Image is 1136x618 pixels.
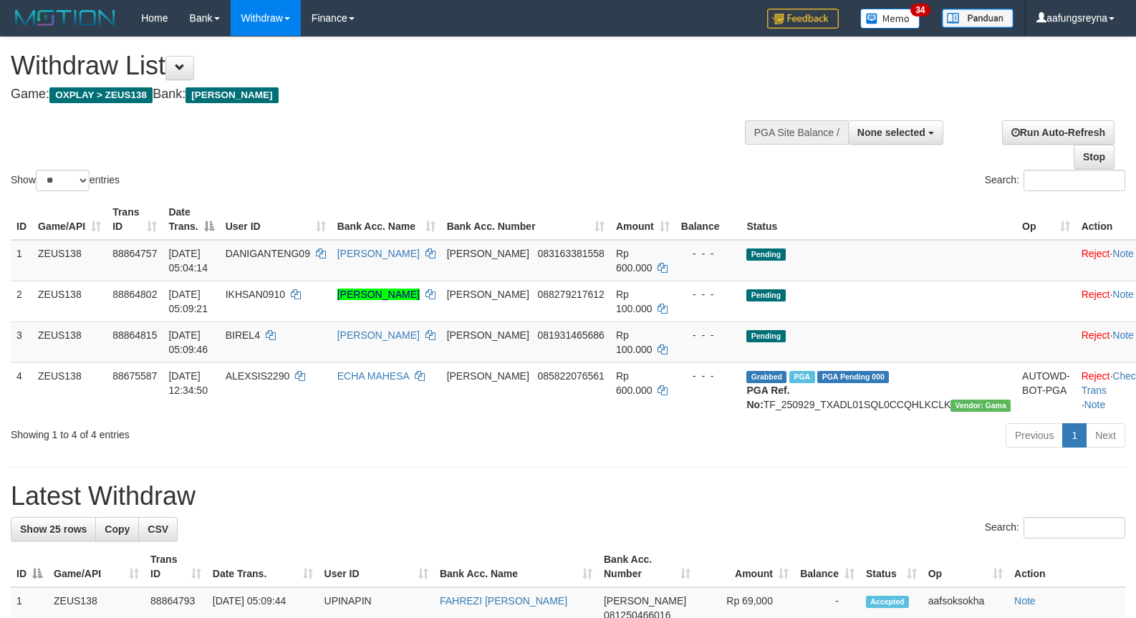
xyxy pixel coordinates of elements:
[1002,120,1115,145] a: Run Auto-Refresh
[537,248,604,259] span: Copy 083163381558 to clipboard
[1082,289,1110,300] a: Reject
[942,9,1014,28] img: panduan.png
[163,199,219,240] th: Date Trans.: activate to sort column descending
[860,546,923,587] th: Status: activate to sort column ascending
[32,240,107,281] td: ZEUS138
[1086,423,1125,448] a: Next
[447,248,529,259] span: [PERSON_NAME]
[145,546,207,587] th: Trans ID: activate to sort column ascending
[168,329,208,355] span: [DATE] 05:09:46
[598,546,696,587] th: Bank Acc. Number: activate to sort column ascending
[848,120,943,145] button: None selected
[11,517,96,541] a: Show 25 rows
[1082,248,1110,259] a: Reject
[337,289,420,300] a: [PERSON_NAME]
[1016,199,1076,240] th: Op: activate to sort column ascending
[20,523,87,535] span: Show 25 rows
[681,328,736,342] div: - - -
[112,370,157,382] span: 88675587
[789,371,814,383] span: Marked by aafpengsreynich
[604,595,686,607] span: [PERSON_NAME]
[1112,329,1134,341] a: Note
[32,199,107,240] th: Game/API: activate to sort column ascending
[794,546,860,587] th: Balance: activate to sort column ascending
[681,246,736,261] div: - - -
[48,546,145,587] th: Game/API: activate to sort column ascending
[745,120,848,145] div: PGA Site Balance /
[746,248,785,261] span: Pending
[1016,362,1076,417] td: AUTOWD-BOT-PGA
[616,248,653,274] span: Rp 600.000
[866,596,909,608] span: Accepted
[337,248,420,259] a: [PERSON_NAME]
[226,329,260,341] span: BIREL4
[1084,399,1106,410] a: Note
[1082,370,1110,382] a: Reject
[168,289,208,314] span: [DATE] 05:09:21
[675,199,741,240] th: Balance
[746,371,786,383] span: Grabbed
[434,546,598,587] th: Bank Acc. Name: activate to sort column ascending
[746,385,789,410] b: PGA Ref. No:
[11,362,32,417] td: 4
[616,370,653,396] span: Rp 600.000
[616,289,653,314] span: Rp 100.000
[985,517,1125,539] label: Search:
[985,170,1125,191] label: Search:
[1062,423,1087,448] a: 1
[741,199,1016,240] th: Status
[1014,595,1036,607] a: Note
[220,199,332,240] th: User ID: activate to sort column ascending
[610,199,675,240] th: Amount: activate to sort column ascending
[168,370,208,396] span: [DATE] 12:34:50
[186,87,278,103] span: [PERSON_NAME]
[11,52,743,80] h1: Withdraw List
[767,9,839,29] img: Feedback.jpg
[1112,289,1134,300] a: Note
[447,370,529,382] span: [PERSON_NAME]
[11,482,1125,511] h1: Latest Withdraw
[1009,546,1125,587] th: Action
[11,240,32,281] td: 1
[537,329,604,341] span: Copy 081931465686 to clipboard
[441,199,610,240] th: Bank Acc. Number: activate to sort column ascending
[148,523,168,535] span: CSV
[817,371,889,383] span: PGA Pending
[36,170,90,191] select: Showentries
[112,329,157,341] span: 88864815
[1024,517,1125,539] input: Search:
[226,289,285,300] span: IKHSAN0910
[226,248,310,259] span: DANIGANTENG09
[1074,145,1115,169] a: Stop
[681,369,736,383] div: - - -
[112,248,157,259] span: 88864757
[32,322,107,362] td: ZEUS138
[11,546,48,587] th: ID: activate to sort column descending
[168,248,208,274] span: [DATE] 05:04:14
[537,370,604,382] span: Copy 085822076561 to clipboard
[138,517,178,541] a: CSV
[616,329,653,355] span: Rp 100.000
[950,400,1011,412] span: Vendor URL: https://trx31.1velocity.biz
[857,127,925,138] span: None selected
[11,170,120,191] label: Show entries
[105,523,130,535] span: Copy
[226,370,290,382] span: ALEXSIS2290
[207,546,319,587] th: Date Trans.: activate to sort column ascending
[746,289,785,301] span: Pending
[11,281,32,322] td: 2
[1006,423,1063,448] a: Previous
[32,281,107,322] td: ZEUS138
[32,362,107,417] td: ZEUS138
[910,4,930,16] span: 34
[1024,170,1125,191] input: Search:
[447,289,529,300] span: [PERSON_NAME]
[681,287,736,301] div: - - -
[1112,248,1134,259] a: Note
[11,199,32,240] th: ID
[11,422,463,442] div: Showing 1 to 4 of 4 entries
[107,199,163,240] th: Trans ID: activate to sort column ascending
[447,329,529,341] span: [PERSON_NAME]
[11,87,743,102] h4: Game: Bank:
[746,330,785,342] span: Pending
